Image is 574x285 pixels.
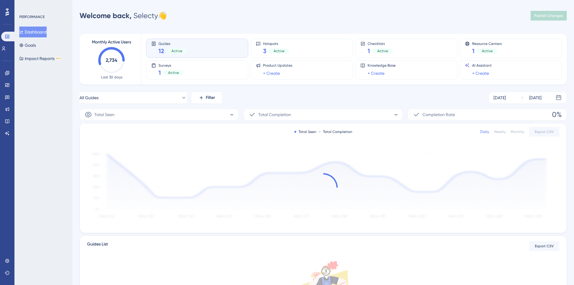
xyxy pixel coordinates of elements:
[494,129,506,134] div: Weekly
[80,11,132,20] span: Welcome back,
[494,94,506,101] div: [DATE]
[101,75,122,80] span: Last 30 days
[171,49,182,53] span: Active
[106,57,118,63] text: 2,734
[422,111,455,118] span: Completion Rate
[472,47,475,55] span: 1
[158,63,184,67] span: Surveys
[368,70,384,77] a: + Create
[158,41,187,46] span: Guides
[394,110,398,119] span: -
[19,14,45,19] div: PERFORMANCE
[368,63,396,68] span: Knowledge Base
[87,241,108,252] span: Guides List
[80,92,187,104] button: All Guides
[531,11,567,21] button: Publish Changes
[529,241,559,251] button: Export CSV
[258,111,291,118] span: Total Completion
[472,63,492,68] span: AI Assistant
[552,110,562,119] span: 0%
[263,63,292,68] span: Product Updates
[94,111,114,118] span: Total Seen
[230,110,234,119] span: -
[529,94,541,101] div: [DATE]
[158,47,164,55] span: 12
[263,47,266,55] span: 3
[274,49,284,53] span: Active
[472,70,489,77] a: + Create
[377,49,388,53] span: Active
[80,94,99,101] span: All Guides
[56,57,61,60] div: BETA
[319,129,352,134] div: Total Completion
[535,244,554,249] span: Export CSV
[19,27,47,37] button: Dashboard
[192,92,222,104] button: Filter
[19,40,36,51] button: Goals
[529,127,559,137] button: Export CSV
[368,41,393,46] span: Checklists
[80,11,167,21] div: Selecty 👋
[263,70,280,77] a: + Create
[263,41,289,46] span: Hotspots
[472,41,502,46] span: Resource Centers
[482,49,493,53] span: Active
[294,129,316,134] div: Total Seen
[534,13,563,18] span: Publish Changes
[368,47,370,55] span: 1
[19,53,61,64] button: Impact ReportsBETA
[158,68,161,77] span: 1
[480,129,489,134] div: Daily
[535,129,554,134] span: Export CSV
[92,39,131,46] span: Monthly Active Users
[511,129,524,134] div: Monthly
[168,70,179,75] span: Active
[206,94,215,101] span: Filter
